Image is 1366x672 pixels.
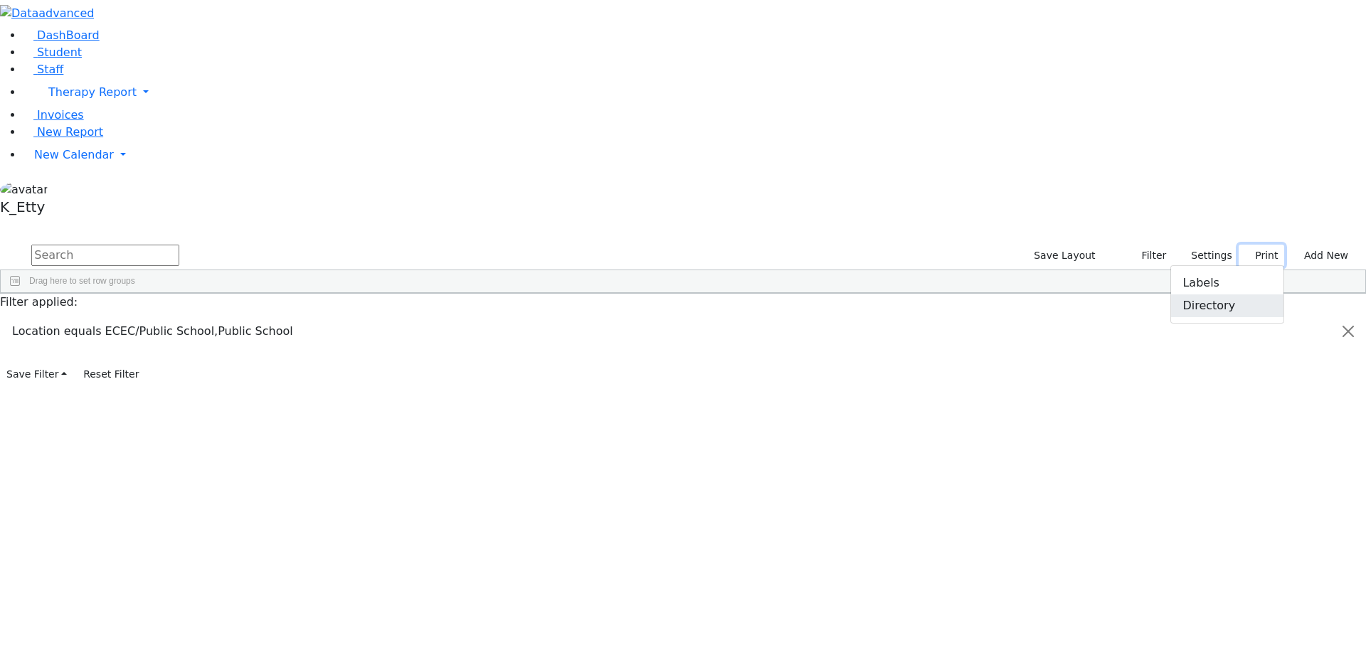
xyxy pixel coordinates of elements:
[31,245,179,266] input: Search
[34,148,114,161] span: New Calendar
[1171,294,1283,317] a: Directory
[23,28,100,42] a: DashBoard
[1331,311,1365,351] button: Close
[23,141,1366,169] a: New Calendar
[1027,245,1101,267] button: Save Layout
[37,125,103,139] span: New Report
[1239,245,1285,267] button: Print
[37,63,63,76] span: Staff
[1290,245,1355,267] button: Add New
[23,108,84,122] a: Invoices
[23,46,82,59] a: Student
[23,63,63,76] a: Staff
[37,28,100,42] span: DashBoard
[1170,265,1284,324] div: Print
[23,78,1366,107] a: Therapy Report
[77,363,145,385] button: Reset Filter
[1123,245,1173,267] button: Filter
[1171,272,1283,294] a: Labels
[37,108,84,122] span: Invoices
[37,46,82,59] span: Student
[48,85,137,99] span: Therapy Report
[23,125,103,139] a: New Report
[1172,245,1238,267] button: Settings
[29,276,135,286] span: Drag here to set row groups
